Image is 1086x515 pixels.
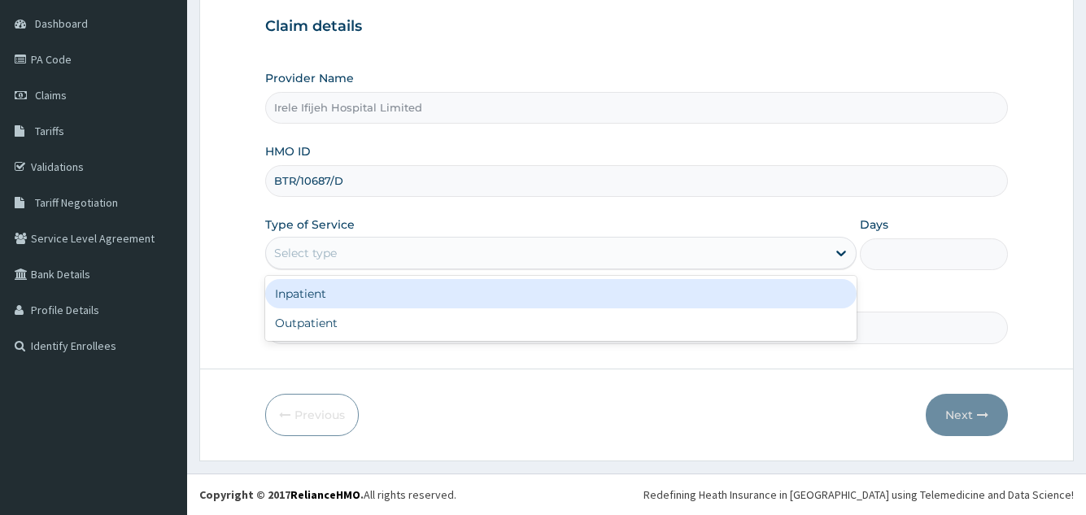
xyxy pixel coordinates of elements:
span: Dashboard [35,16,88,31]
span: Tariffs [35,124,64,138]
div: Inpatient [265,279,856,308]
label: Type of Service [265,216,355,233]
label: Days [860,216,888,233]
span: Tariff Negotiation [35,195,118,210]
h3: Claim details [265,18,1007,36]
div: Redefining Heath Insurance in [GEOGRAPHIC_DATA] using Telemedicine and Data Science! [643,487,1074,503]
input: Enter HMO ID [265,165,1007,197]
button: Previous [265,394,359,436]
div: Select type [274,245,337,261]
label: HMO ID [265,143,311,159]
div: Outpatient [265,308,856,338]
label: Provider Name [265,70,354,86]
a: RelianceHMO [290,487,360,502]
strong: Copyright © 2017 . [199,487,364,502]
button: Next [926,394,1008,436]
footer: All rights reserved. [187,474,1086,515]
span: Claims [35,88,67,103]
